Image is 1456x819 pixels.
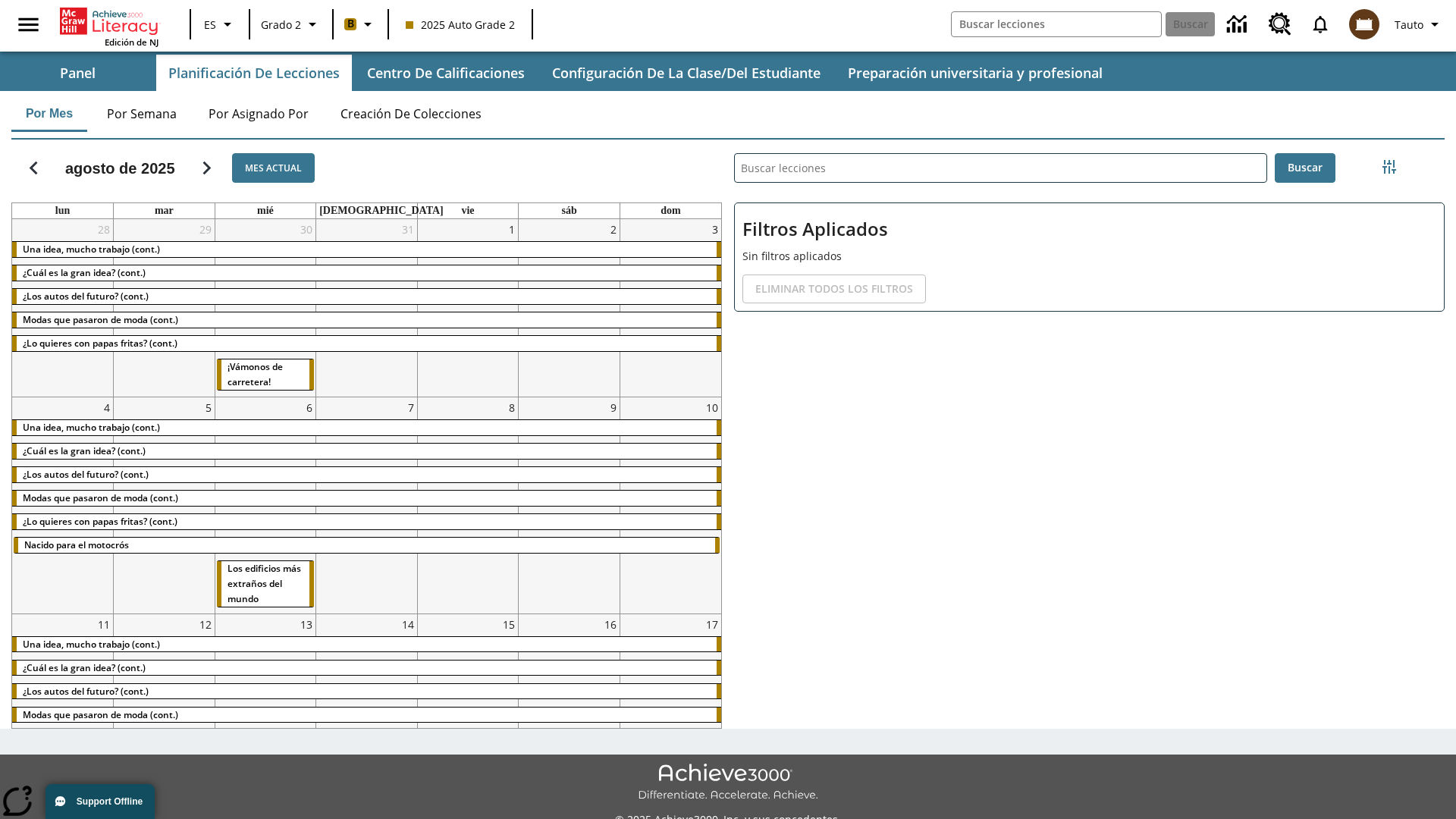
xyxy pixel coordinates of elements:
[23,243,160,256] span: Una idea, mucho trabajo (cont.)
[114,219,215,397] td: 29 de julio de 2025
[114,397,215,613] td: 5 de agosto de 2025
[12,708,721,723] div: Modas que pasaron de moda (cont.)
[12,312,721,328] div: Modas que pasaron de moda (cont.)
[215,613,316,792] td: 13 de agosto de 2025
[202,397,215,418] a: 5 de agosto de 2025
[152,203,177,218] a: martes
[14,538,720,553] div: Nacido para el motocrós
[23,685,149,698] span: ¿Los autos del futuro? (cont.)
[95,614,113,635] a: 11 de agosto de 2025
[607,219,620,240] a: 2 de agosto de 2025
[601,614,620,635] a: 16 de agosto de 2025
[406,17,515,33] span: 2025 Auto Grade 2
[23,444,146,457] span: ¿Cuál es la gran idea? (cont.)
[1275,153,1335,183] button: Buscar
[12,467,721,482] div: ¿Los autos del futuro? (cont.)
[519,613,620,792] td: 16 de agosto de 2025
[2,55,153,91] button: Panel
[6,2,51,47] button: Abrir el menú lateral
[638,764,818,802] img: Achieve3000 Differentiate Accelerate Achieve
[703,397,721,418] a: 10 de agosto de 2025
[338,11,383,38] button: Boost El color de la clase es anaranjado claro. Cambiar el color de la clase.
[355,55,537,91] button: Centro de calificaciones
[620,219,721,397] td: 3 de agosto de 2025
[506,397,518,418] a: 8 de agosto de 2025
[187,149,226,187] button: Seguir
[12,242,721,257] div: Una idea, mucho trabajo (cont.)
[316,397,418,613] td: 7 de agosto de 2025
[500,614,518,635] a: 15 de agosto de 2025
[23,290,149,303] span: ¿Los autos del futuro? (cont.)
[23,313,178,326] span: Modas que pasaron de moda (cont.)
[703,614,721,635] a: 17 de agosto de 2025
[1349,9,1379,39] img: avatar image
[23,708,178,721] span: Modas que pasaron de moda (cont.)
[227,562,301,605] span: Los edificios más extraños del mundo
[316,203,447,218] a: jueves
[607,397,620,418] a: 9 de agosto de 2025
[952,12,1161,36] input: Buscar campo
[196,11,244,38] button: Lenguaje: ES, Selecciona un idioma
[60,6,158,36] a: Portada
[23,638,160,651] span: Una idea, mucho trabajo (cont.)
[417,219,519,397] td: 1 de agosto de 2025
[12,336,721,351] div: ¿Lo quieres con papas fritas? (cont.)
[297,219,315,240] a: 30 de julio de 2025
[1260,4,1301,45] a: Centro de recursos, Se abrirá en una pestaña nueva.
[215,397,316,613] td: 6 de agosto de 2025
[23,515,177,528] span: ¿Lo quieres con papas fritas? (cont.)
[255,11,328,38] button: Grado: Grado 2, Elige un grado
[65,159,175,177] h2: agosto de 2025
[1340,5,1389,44] button: Escoja un nuevo avatar
[1218,4,1260,45] a: Centro de información
[1301,5,1340,44] a: Notificaciones
[742,248,1436,264] p: Sin filtros aplicados
[24,538,129,551] span: Nacido para el motocrós
[657,203,683,218] a: domingo
[836,55,1115,91] button: Preparación universitaria y profesional
[14,149,53,187] button: Regresar
[23,661,146,674] span: ¿Cuál es la gran idea? (cont.)
[196,219,215,240] a: 29 de julio de 2025
[77,796,143,807] span: Support Offline
[709,219,721,240] a: 3 de agosto de 2025
[204,17,216,33] span: ES
[95,96,189,132] button: Por semana
[217,359,315,390] div: ¡Vámonos de carretera!
[12,514,721,529] div: ¿Lo quieres con papas fritas? (cont.)
[399,219,417,240] a: 31 de julio de 2025
[156,55,352,91] button: Planificación de lecciones
[1389,11,1450,38] button: Perfil/Configuración
[519,397,620,613] td: 9 de agosto de 2025
[114,613,215,792] td: 12 de agosto de 2025
[12,491,721,506] div: Modas que pasaron de moda (cont.)
[105,36,158,48] span: Edición de NJ
[303,397,315,418] a: 6 de agosto de 2025
[417,397,519,613] td: 8 de agosto de 2025
[399,614,417,635] a: 14 de agosto de 2025
[52,203,73,218] a: lunes
[12,661,721,676] div: ¿Cuál es la gran idea? (cont.)
[405,397,417,418] a: 7 de agosto de 2025
[417,613,519,792] td: 15 de agosto de 2025
[23,337,177,350] span: ¿Lo quieres con papas fritas? (cont.)
[12,444,721,459] div: ¿Cuál es la gran idea? (cont.)
[316,219,418,397] td: 31 de julio de 2025
[254,203,277,218] a: miércoles
[620,613,721,792] td: 17 de agosto de 2025
[12,613,114,792] td: 11 de agosto de 2025
[742,211,1436,248] h2: Filtros Aplicados
[735,154,1266,182] input: Buscar lecciones
[458,203,477,218] a: viernes
[196,614,215,635] a: 12 de agosto de 2025
[45,784,155,819] button: Support Offline
[1374,152,1404,182] button: Menú lateral de filtros
[12,219,114,397] td: 28 de julio de 2025
[558,203,579,218] a: sábado
[196,96,321,132] button: Por asignado por
[519,219,620,397] td: 2 de agosto de 2025
[12,289,721,304] div: ¿Los autos del futuro? (cont.)
[23,468,149,481] span: ¿Los autos del futuro? (cont.)
[232,153,315,183] button: Mes actual
[12,265,721,281] div: ¿Cuál es la gran idea? (cont.)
